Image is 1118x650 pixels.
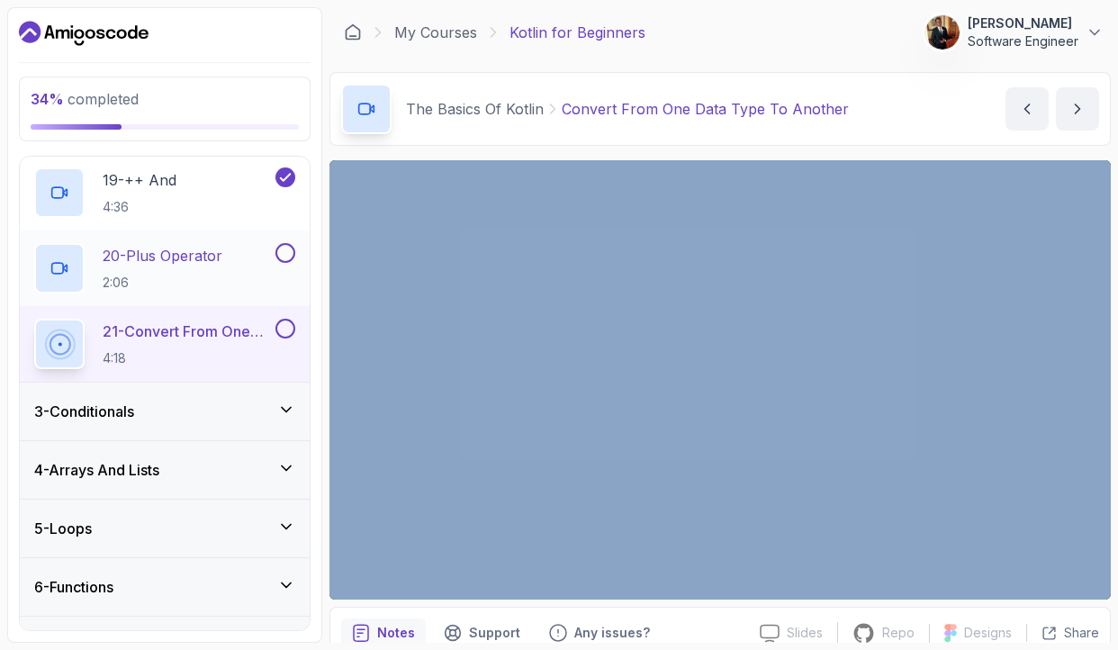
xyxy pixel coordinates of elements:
p: Convert From One Data Type To Another [562,98,849,120]
p: 21 - Convert From One Data Type To Another [103,320,272,342]
button: Support button [433,618,531,647]
button: 5-Loops [20,500,310,557]
button: 19-++ And4:36 [34,167,295,218]
button: user profile image[PERSON_NAME]Software Engineer [924,14,1104,50]
p: Notes [377,624,415,642]
a: My Courses [394,22,477,43]
button: previous content [1005,87,1049,131]
button: 20-Plus Operator2:06 [34,243,295,293]
p: The Basics Of Kotlin [406,98,544,120]
p: Kotlin for Beginners [509,22,645,43]
p: Repo [882,624,915,642]
p: Software Engineer [968,32,1078,50]
p: Support [469,624,520,642]
h3: 6 - Functions [34,576,113,598]
p: Any issues? [574,624,650,642]
p: Share [1064,624,1099,642]
button: 21-Convert From One Data Type To Another4:18 [34,319,295,369]
p: 19 - ++ And [103,169,176,191]
button: 4-Arrays And Lists [20,441,310,499]
p: Slides [787,624,823,642]
span: 34 % [31,90,64,108]
p: Designs [964,624,1012,642]
button: 6-Functions [20,558,310,616]
p: 2:06 [103,274,222,292]
p: 4:36 [103,198,176,216]
button: next content [1056,87,1099,131]
a: Dashboard [19,19,149,48]
button: 3-Conditionals [20,383,310,440]
img: user profile image [925,15,960,50]
p: 20 - Plus Operator [103,245,222,266]
p: [PERSON_NAME] [968,14,1078,32]
a: Dashboard [344,23,362,41]
p: 4:18 [103,349,272,367]
h3: 5 - Loops [34,518,92,539]
iframe: 16 - Convert from one data type to another [329,160,1111,600]
h3: 3 - Conditionals [34,401,134,422]
button: Share [1026,624,1099,642]
button: Feedback button [538,618,661,647]
span: completed [31,90,139,108]
button: notes button [341,618,426,647]
h3: 4 - Arrays And Lists [34,459,159,481]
